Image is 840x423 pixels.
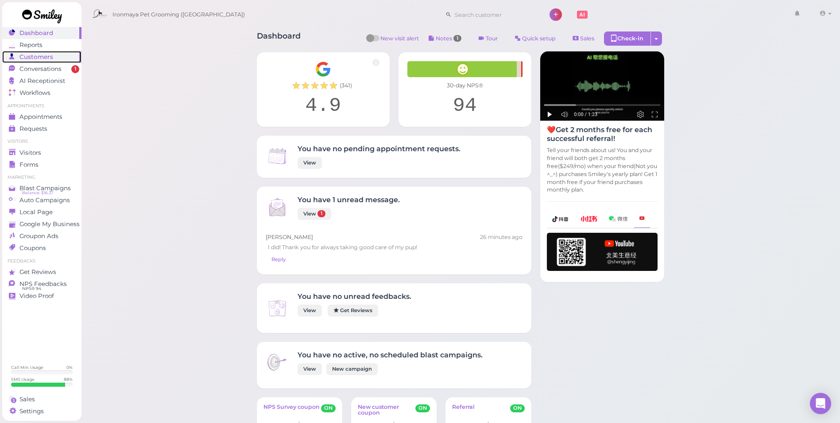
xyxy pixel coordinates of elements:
a: Sales [565,31,602,46]
span: ( 341 ) [340,82,352,90]
span: Balance: $16.37 [22,189,54,196]
a: Google My Business [2,218,81,230]
span: Auto Campaigns [19,196,70,204]
span: 1 [71,65,79,73]
div: Open Intercom Messenger [810,393,831,414]
a: NPS Feedbacks NPS® 94 [2,278,81,290]
a: View [298,305,322,317]
span: Local Page [19,208,53,216]
a: Appointments [2,111,81,123]
img: Inbox [266,196,289,219]
a: Get Reviews [2,266,81,278]
div: 94 [407,94,523,118]
div: I did! Thank you for always taking good care of my pup! [266,241,523,254]
a: Settings [2,405,81,417]
img: wechat-a99521bb4f7854bbf8f190d1356e2cdb.png [609,216,627,222]
span: Sales [580,35,594,42]
a: Video Proof [2,290,81,302]
a: Dashboard [2,27,81,39]
span: Video Proof [19,292,54,300]
a: Referral [452,404,475,417]
input: Search customer [452,8,538,22]
a: Get Reviews [328,305,378,317]
a: Conversations 1 [2,63,81,75]
span: 1 [317,210,325,217]
span: Groupon Ads [19,232,58,240]
div: SMS Usage [11,376,35,382]
a: Groupon Ads [2,230,81,242]
span: ON [321,404,336,412]
img: AI receptionist [540,51,664,121]
h4: You have 1 unread message. [298,196,400,204]
span: Blast Campaigns [19,184,71,192]
span: Requests [19,125,47,133]
a: Forms [2,159,81,171]
span: ON [510,404,525,412]
span: 1 [453,35,461,42]
h4: You have no unread feedbacks. [298,292,411,301]
div: [PERSON_NAME] [266,233,523,241]
span: Appointments [19,113,62,121]
span: Visitors [19,149,41,157]
span: Workflows [19,89,50,97]
div: 0 % [66,364,73,370]
a: Local Page [2,206,81,218]
span: AI Receptionist [19,77,65,85]
span: New visit alert [380,35,419,48]
a: Customers [2,51,81,63]
a: New customer coupon [358,404,415,417]
span: NPS Feedbacks [19,280,67,288]
span: Ironmaya Pet Grooming ([GEOGRAPHIC_DATA]) [112,2,245,27]
li: Appointments [2,103,81,109]
li: Feedbacks [2,258,81,264]
span: Settings [19,407,44,415]
img: Inbox [266,145,289,168]
a: Auto Campaigns [2,194,81,206]
div: Check-in [604,31,651,46]
h4: ❤️Get 2 months free for each successful referral! [547,125,658,142]
div: 08/22 05:03pm [480,233,523,241]
li: Visitors [2,138,81,145]
div: 88 % [64,376,73,382]
a: Reports [2,39,81,51]
img: Inbox [266,351,289,374]
p: Tell your friends about us! You and your friend will both get 2 months free($249/mo) when your fr... [547,146,658,194]
h4: You have no active, no scheduled blast campaigns. [298,351,483,359]
img: Inbox [266,297,289,320]
li: Marketing [2,174,81,180]
img: xhs-786d23addd57f6a2be217d5a65f4ab6b.png [581,216,597,222]
a: AI Receptionist [2,75,81,87]
a: Requests [2,123,81,135]
span: Get Reviews [19,268,56,276]
span: Dashboard [19,29,53,37]
a: View [298,363,322,375]
a: New campaign [326,363,378,375]
a: View [298,157,322,169]
h4: You have no pending appointment requests. [298,145,461,153]
div: 30-day NPS® [407,82,523,90]
span: Customers [19,53,53,61]
a: Tour [471,31,505,46]
span: NPS® 94 [22,285,41,292]
img: youtube-h-92280983ece59b2848f85fc261e8ffad.png [547,233,658,271]
img: Google__G__Logo-edd0e34f60d7ca4a2f4ece79cff21ae3.svg [315,61,331,77]
span: Conversations [19,65,62,73]
span: Google My Business [19,220,80,228]
a: Reply [266,254,291,266]
div: 4.9 [266,94,381,118]
span: Sales [19,396,35,403]
span: ON [415,404,430,412]
a: NPS Survey coupon [263,404,320,417]
a: Quick setup [507,31,563,46]
span: Coupons [19,244,46,252]
button: Notes 1 [421,31,469,46]
a: Blast Campaigns Balance: $16.37 [2,182,81,194]
a: Workflows [2,87,81,99]
a: Visitors [2,147,81,159]
a: Coupons [2,242,81,254]
span: Forms [19,161,39,168]
a: View 1 [298,208,331,220]
a: Sales [2,393,81,405]
h1: Dashboard [257,31,301,48]
span: Reports [19,41,43,49]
